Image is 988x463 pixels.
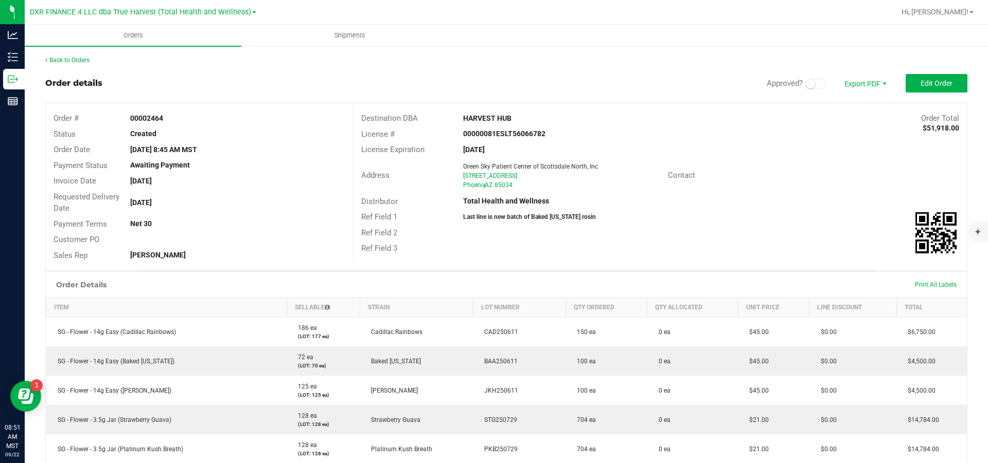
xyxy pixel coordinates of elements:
[52,328,176,336] span: SG - Flower - 14g Easy (Cadillac Rainbows)
[902,8,968,16] span: Hi, [PERSON_NAME]!
[130,219,152,228] strong: Net 30
[915,281,957,288] span: Print All Labels
[816,446,837,453] span: $0.00
[8,96,18,106] inline-svg: Reports
[293,324,317,331] span: 186 ea
[915,212,957,253] qrcode: 00002464
[361,129,395,139] span: License #
[903,446,939,453] span: $14,784.00
[130,251,186,259] strong: [PERSON_NAME]
[8,52,18,62] inline-svg: Inventory
[361,197,398,206] span: Distributor
[463,181,486,189] span: Phoenix
[54,145,90,154] span: Order Date
[361,145,425,154] span: License Expiration
[738,298,809,317] th: Unit Price
[915,212,957,253] img: Scan me!
[654,446,671,453] span: 0 ea
[54,161,108,170] span: Payment Status
[816,387,837,394] span: $0.00
[906,74,967,92] button: Edit Order
[293,354,313,361] span: 72 ea
[8,74,18,84] inline-svg: Outbound
[30,8,251,16] span: DXR FINANCE 4 LLC dba True Harvest (Total Health and Wellness)
[572,446,596,453] span: 704 ea
[903,358,936,365] span: $4,500.00
[647,298,738,317] th: Qty Allocated
[293,383,317,390] span: 125 ea
[479,446,518,453] span: PKB250729
[293,391,354,399] p: (LOT: 125 ea)
[54,129,76,139] span: Status
[54,176,96,186] span: Invoice Date
[479,416,517,423] span: STG250729
[287,298,360,317] th: Sellable
[654,358,671,365] span: 0 ea
[767,79,803,88] span: Approved?
[816,358,837,365] span: $0.00
[293,412,317,419] span: 128 ea
[52,416,171,423] span: SG - Flower - 3.5g Jar (Strawberry Guava)
[8,30,18,40] inline-svg: Analytics
[572,416,596,423] span: 704 ea
[816,416,837,423] span: $0.00
[366,446,432,453] span: Platinum Kush Breath
[30,379,43,392] iframe: Resource center unread badge
[293,441,317,449] span: 128 ea
[25,25,241,46] a: Orders
[744,358,769,365] span: $45.00
[10,381,41,412] iframe: Resource center
[903,328,936,336] span: $6,750.00
[293,332,354,340] p: (LOT: 177 ea)
[668,171,695,180] span: Contact
[45,57,90,64] a: Back to Orders
[130,114,163,122] strong: 00002464
[130,177,152,185] strong: [DATE]
[361,212,397,221] span: Ref Field 1
[463,114,511,122] strong: HARVEST HUB
[479,387,518,394] span: JKH250611
[654,416,671,423] span: 0 ea
[130,145,197,154] strong: [DATE] 8:45 AM MST
[45,77,102,89] div: Order details
[361,114,418,123] span: Destination DBA
[241,25,458,46] a: Shipments
[54,235,99,244] span: Customer PO
[485,181,492,189] span: AZ
[809,298,897,317] th: Line Discount
[744,387,769,394] span: $45.00
[744,328,769,336] span: $45.00
[361,171,390,180] span: Address
[130,129,156,138] strong: Created
[52,387,171,394] span: SG - Flower - 14g Easy ([PERSON_NAME])
[484,181,485,189] span: ,
[921,79,952,87] span: Edit Order
[5,423,20,451] p: 08:51 AM MST
[130,198,152,207] strong: [DATE]
[46,298,287,317] th: Item
[495,181,513,189] span: 85034
[479,328,518,336] span: CAD250611
[463,172,517,179] span: [STREET_ADDRESS]
[54,251,87,260] span: Sales Rep
[744,416,769,423] span: $21.00
[572,328,596,336] span: 150 ea
[361,228,397,237] span: Ref Field 2
[54,114,79,123] span: Order #
[654,387,671,394] span: 0 ea
[923,124,959,132] strong: $51,918.00
[110,31,157,40] span: Orders
[572,358,596,365] span: 100 ea
[463,197,549,205] strong: Total Health and Wellness
[56,281,107,289] h1: Order Details
[463,163,598,170] span: Green Sky Patient Center of Scottsdale North, Inc
[903,387,936,394] span: $4,500.00
[463,129,545,138] strong: 00000081ESLT56066782
[366,328,422,336] span: Cadillac Rainbows
[572,387,596,394] span: 100 ea
[361,244,397,253] span: Ref Field 3
[130,161,190,169] strong: Awaiting Payment
[896,298,967,317] th: Total
[366,387,418,394] span: [PERSON_NAME]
